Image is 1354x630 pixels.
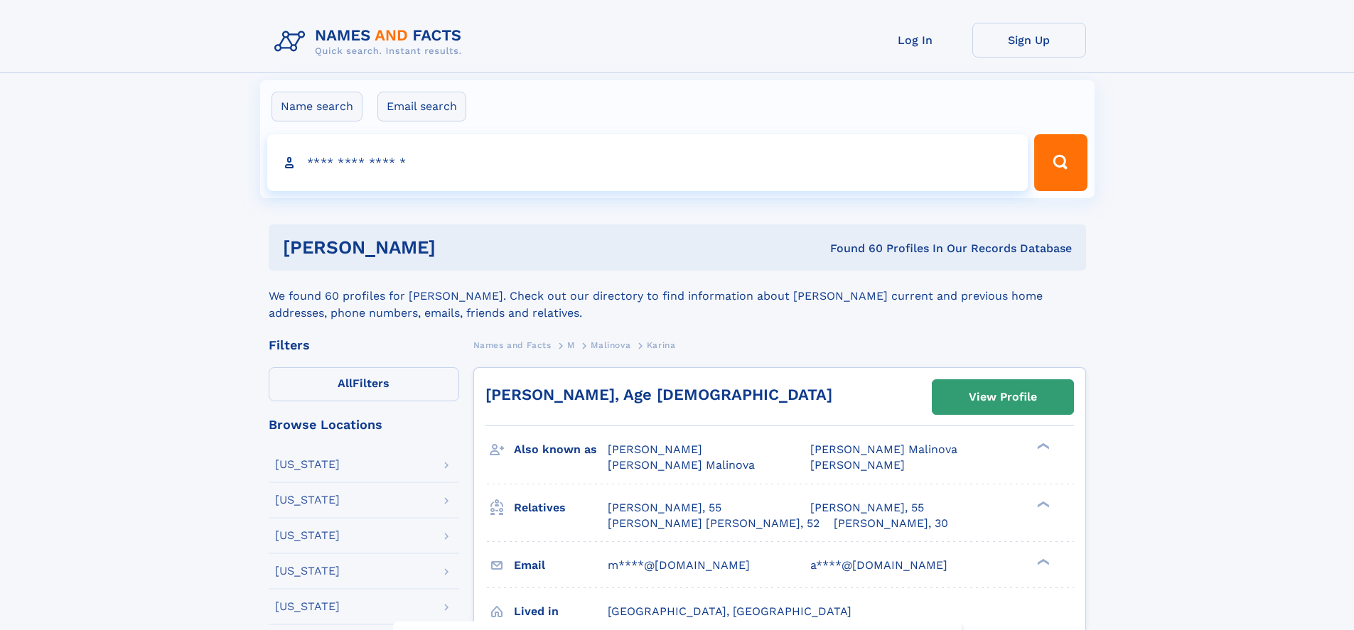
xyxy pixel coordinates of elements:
[933,380,1073,414] a: View Profile
[969,381,1037,413] div: View Profile
[567,340,575,350] span: M
[514,438,608,462] h3: Also known as
[272,92,362,121] label: Name search
[834,516,948,531] a: [PERSON_NAME], 30
[275,601,340,612] div: [US_STATE]
[514,553,608,577] h3: Email
[859,23,972,58] a: Log In
[633,241,1072,256] div: Found 60 Profiles In Our Records Database
[810,500,924,516] a: [PERSON_NAME], 55
[972,23,1086,58] a: Sign Up
[591,336,630,354] a: Malinova
[269,367,459,401] label: Filters
[275,565,340,577] div: [US_STATE]
[567,336,575,354] a: M
[514,496,608,520] h3: Relatives
[269,339,459,352] div: Filters
[269,418,459,431] div: Browse Locations
[269,23,473,61] img: Logo Names and Facts
[275,494,340,506] div: [US_STATE]
[608,442,702,456] span: [PERSON_NAME]
[485,386,832,403] a: [PERSON_NAME], Age [DEMOGRAPHIC_DATA]
[1033,442,1051,451] div: ❯
[514,599,608,624] h3: Lived in
[810,442,957,456] span: [PERSON_NAME] Malinova
[608,500,721,516] a: [PERSON_NAME], 55
[473,336,552,354] a: Names and Facts
[1033,499,1051,509] div: ❯
[591,340,630,350] span: Malinova
[283,239,633,256] h1: [PERSON_NAME]
[275,530,340,541] div: [US_STATE]
[275,459,340,470] div: [US_STATE]
[269,271,1086,322] div: We found 60 profiles for [PERSON_NAME]. Check out our directory to find information about [PERSON...
[338,376,353,390] span: All
[810,458,905,472] span: [PERSON_NAME]
[608,516,820,531] a: [PERSON_NAME] [PERSON_NAME], 52
[647,340,676,350] span: Karina
[267,134,1028,191] input: search input
[377,92,466,121] label: Email search
[1034,134,1087,191] button: Search Button
[608,458,755,472] span: [PERSON_NAME] Malinova
[608,604,851,618] span: [GEOGRAPHIC_DATA], [GEOGRAPHIC_DATA]
[1033,557,1051,566] div: ❯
